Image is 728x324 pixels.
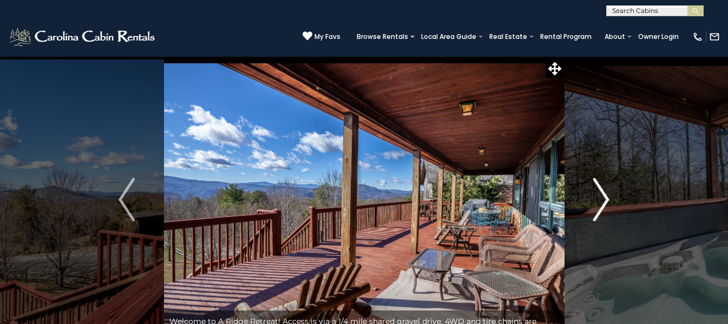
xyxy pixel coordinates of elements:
[119,178,135,221] img: arrow
[484,29,533,44] a: Real Estate
[692,31,703,42] img: phone-regular-white.png
[303,31,340,42] a: My Favs
[535,29,597,44] a: Rental Program
[416,29,482,44] a: Local Area Guide
[314,32,340,42] span: My Favs
[599,29,631,44] a: About
[633,29,684,44] a: Owner Login
[351,29,414,44] a: Browse Rentals
[593,178,609,221] img: arrow
[709,31,720,42] img: mail-regular-white.png
[8,26,158,48] img: White-1-2.png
